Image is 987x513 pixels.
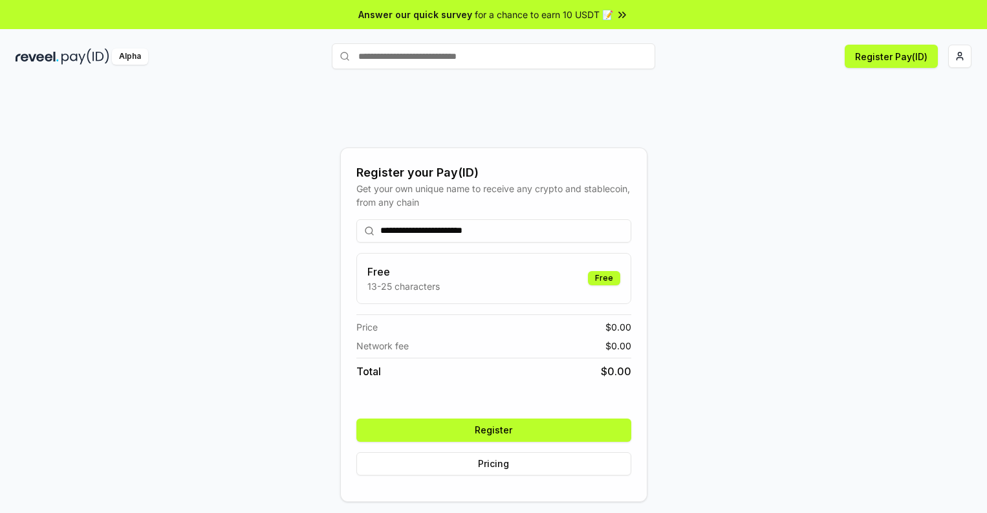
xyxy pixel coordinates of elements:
[605,320,631,334] span: $ 0.00
[112,49,148,65] div: Alpha
[605,339,631,353] span: $ 0.00
[475,8,613,21] span: for a chance to earn 10 USDT 📝
[356,339,409,353] span: Network fee
[356,452,631,475] button: Pricing
[356,320,378,334] span: Price
[367,279,440,293] p: 13-25 characters
[601,364,631,379] span: $ 0.00
[356,182,631,209] div: Get your own unique name to receive any crypto and stablecoin, from any chain
[61,49,109,65] img: pay_id
[588,271,620,285] div: Free
[367,264,440,279] h3: Free
[16,49,59,65] img: reveel_dark
[356,419,631,442] button: Register
[356,364,381,379] span: Total
[845,45,938,68] button: Register Pay(ID)
[356,164,631,182] div: Register your Pay(ID)
[358,8,472,21] span: Answer our quick survey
